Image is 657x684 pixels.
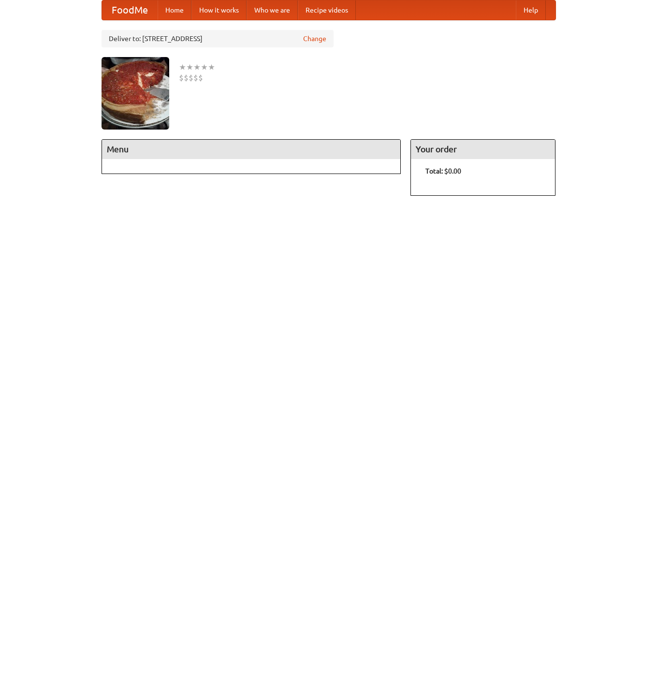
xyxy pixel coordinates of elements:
a: Help [516,0,546,20]
div: Deliver to: [STREET_ADDRESS] [102,30,334,47]
li: $ [198,73,203,83]
a: Home [158,0,191,20]
li: $ [179,73,184,83]
a: How it works [191,0,247,20]
b: Total: $0.00 [425,167,461,175]
a: Who we are [247,0,298,20]
li: ★ [201,62,208,73]
img: angular.jpg [102,57,169,130]
h4: Your order [411,140,555,159]
li: ★ [193,62,201,73]
li: $ [184,73,189,83]
li: ★ [179,62,186,73]
li: $ [193,73,198,83]
h4: Menu [102,140,401,159]
li: ★ [186,62,193,73]
a: FoodMe [102,0,158,20]
a: Change [303,34,326,44]
a: Recipe videos [298,0,356,20]
li: $ [189,73,193,83]
li: ★ [208,62,215,73]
